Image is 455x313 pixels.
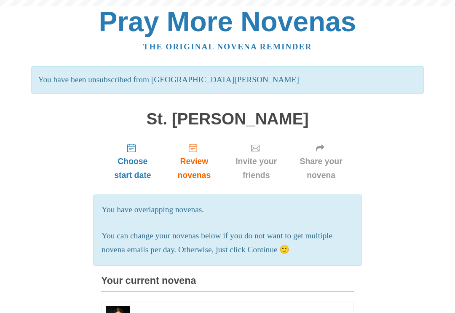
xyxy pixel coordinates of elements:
span: Invite your friends [233,154,280,182]
p: You have been unsubscribed from [GEOGRAPHIC_DATA][PERSON_NAME] [31,66,423,94]
p: You have overlapping novenas. [102,203,353,217]
a: Share your novena [288,136,354,186]
a: Invite your friends [224,136,288,186]
a: Pray More Novenas [99,6,356,37]
p: You can change your novenas below if you do not want to get multiple novena emails per day. Other... [102,229,353,257]
a: The original novena reminder [143,42,312,51]
a: Review novenas [164,136,224,186]
span: Choose start date [110,154,156,182]
span: Review novenas [173,154,216,182]
a: Choose start date [101,136,164,186]
h1: St. [PERSON_NAME] [101,110,354,128]
span: Share your novena [297,154,345,182]
h3: Your current novena [101,275,354,292]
